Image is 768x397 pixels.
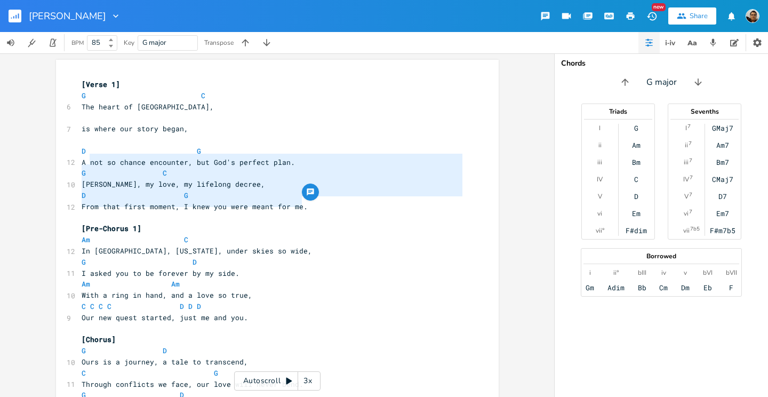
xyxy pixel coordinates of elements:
[632,158,641,166] div: Bm
[684,209,689,218] div: vi
[684,192,689,201] div: V
[712,175,733,184] div: CMaj7
[180,301,184,311] span: D
[641,6,662,26] button: New
[634,192,638,201] div: D
[82,346,86,355] span: G
[586,283,594,292] div: Gm
[668,7,716,25] button: Share
[716,141,729,149] div: Am7
[82,313,248,322] span: Our new quest started, just me and you.
[82,379,303,389] span: Through conflicts we face, our love will never bend.
[582,108,654,115] div: Triads
[597,209,602,218] div: vi
[689,156,692,165] sup: 7
[142,38,166,47] span: G major
[646,76,677,89] span: G major
[659,283,668,292] div: Cm
[201,91,205,100] span: C
[171,279,180,289] span: Am
[668,108,741,115] div: Sevenths
[82,246,312,256] span: In [GEOGRAPHIC_DATA], [US_STATE], under skies so wide,
[204,39,234,46] div: Transpose
[689,139,692,148] sup: 7
[581,253,741,259] div: Borrowed
[685,141,688,149] div: ii
[197,301,201,311] span: D
[163,346,167,355] span: D
[99,301,103,311] span: C
[82,80,120,89] span: [Verse 1]
[82,301,86,311] span: C
[107,301,111,311] span: C
[298,371,317,391] div: 3x
[718,192,727,201] div: D7
[598,192,602,201] div: V
[90,301,94,311] span: C
[82,157,295,167] span: A not so chance encounter, but God's perfect plan.
[82,124,188,133] span: is where our story began,
[690,225,700,233] sup: 7b5
[82,357,248,367] span: Ours is a journey, a tale to transcend,
[598,141,602,149] div: ii
[29,11,106,21] span: [PERSON_NAME]
[193,257,197,267] span: D
[685,124,687,132] div: I
[684,158,689,166] div: iii
[188,301,193,311] span: D
[197,146,201,156] span: G
[683,175,689,184] div: IV
[638,268,646,277] div: bIII
[607,283,625,292] div: Adim
[597,175,603,184] div: IV
[690,173,693,182] sup: 7
[703,283,712,292] div: Eb
[82,102,214,112] span: The heart of [GEOGRAPHIC_DATA],
[689,190,692,199] sup: 7
[710,226,735,235] div: F#m7b5
[184,235,188,244] span: C
[716,158,729,166] div: Bm7
[712,124,733,132] div: GMaj7
[163,168,167,178] span: C
[661,268,666,277] div: iv
[82,91,86,100] span: G
[82,190,86,200] span: D
[634,124,638,132] div: G
[82,368,86,378] span: C
[681,283,690,292] div: Dm
[82,290,252,300] span: With a ring in hand, and a love so true,
[82,179,265,189] span: [PERSON_NAME], my love, my lifelong decree,
[561,60,762,67] div: Chords
[746,9,759,23] img: John Palmer
[689,208,692,216] sup: 7
[729,283,733,292] div: F
[716,209,729,218] div: Em7
[632,209,641,218] div: Em
[184,190,188,200] span: G
[726,268,737,277] div: bVII
[82,335,116,344] span: [Chorus]
[71,40,84,46] div: BPM
[690,11,708,21] div: Share
[632,141,641,149] div: Am
[683,226,690,235] div: vii
[214,368,218,378] span: G
[687,122,691,131] sup: 7
[613,268,619,277] div: ii°
[82,146,86,156] span: D
[234,371,321,391] div: Autoscroll
[82,202,308,211] span: From that first moment, I knew you were meant for me.
[596,226,604,235] div: vii°
[597,158,602,166] div: iii
[684,268,687,277] div: v
[82,279,90,289] span: Am
[82,224,141,233] span: [Pre-Chorus 1]
[638,283,646,292] div: Bb
[82,168,86,178] span: G
[634,175,638,184] div: C
[589,268,591,277] div: i
[703,268,713,277] div: bVI
[82,235,90,244] span: Am
[82,268,239,278] span: I asked you to be forever by my side.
